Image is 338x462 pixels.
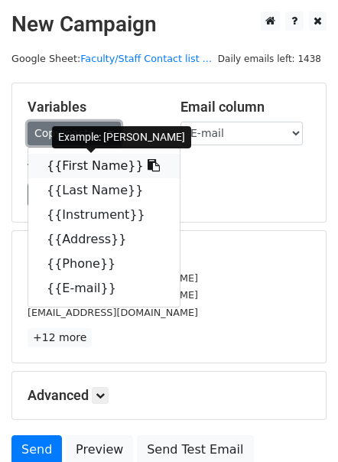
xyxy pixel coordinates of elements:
[262,389,338,462] iframe: Chat Widget
[11,11,327,37] h2: New Campaign
[213,53,327,64] a: Daily emails left: 1438
[11,53,212,64] small: Google Sheet:
[28,227,180,252] a: {{Address}}
[28,272,198,284] small: [EMAIL_ADDRESS][DOMAIN_NAME]
[28,154,180,178] a: {{First Name}}
[28,203,180,227] a: {{Instrument}}
[52,126,191,148] div: Example: [PERSON_NAME]
[28,289,198,301] small: [EMAIL_ADDRESS][DOMAIN_NAME]
[80,53,212,64] a: Faculty/Staff Contact list ...
[28,276,180,301] a: {{E-mail}}
[28,252,180,276] a: {{Phone}}
[28,178,180,203] a: {{Last Name}}
[213,50,327,67] span: Daily emails left: 1438
[28,99,158,115] h5: Variables
[28,328,92,347] a: +12 more
[28,307,198,318] small: [EMAIL_ADDRESS][DOMAIN_NAME]
[28,387,310,404] h5: Advanced
[180,99,310,115] h5: Email column
[28,122,121,145] a: Copy/paste...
